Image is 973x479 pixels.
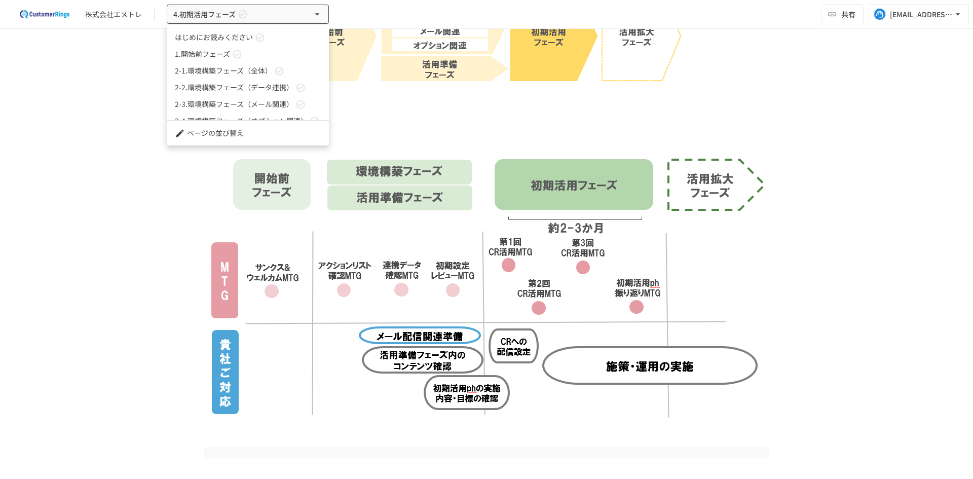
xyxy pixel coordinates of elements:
span: 2-2.環境構築フェーズ（データ連携） [175,82,293,93]
span: 2-4.環境構築フェーズ（オプション関連） [175,116,308,126]
span: 1.開始前フェーズ [175,49,230,59]
span: はじめにお読みください [175,32,253,43]
li: ページの並び替え [167,125,329,141]
span: 2-3.環境構築フェーズ（メール関連） [175,99,293,109]
span: 2-1.環境構築フェーズ（全体） [175,65,272,76]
